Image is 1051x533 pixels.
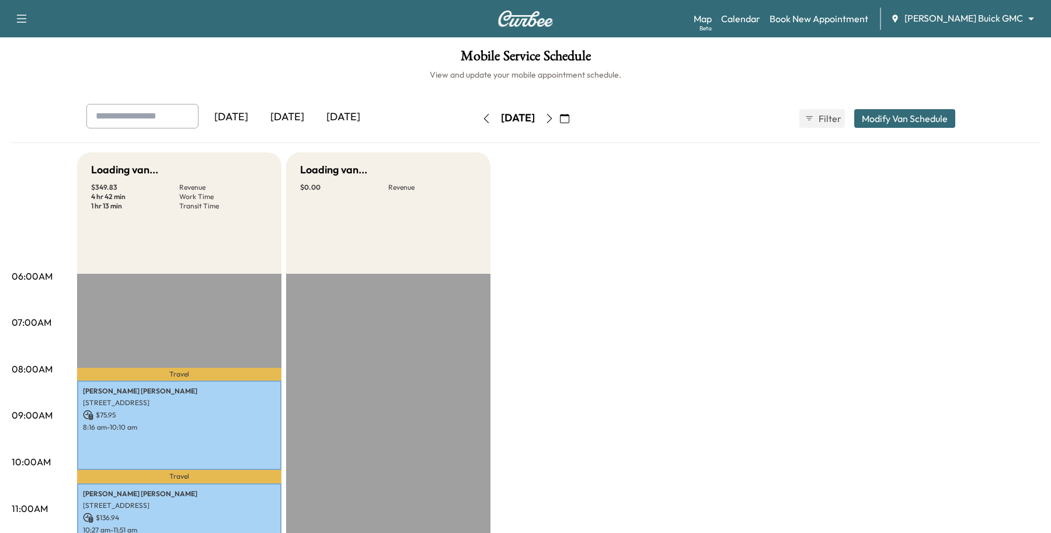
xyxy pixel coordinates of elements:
div: [DATE] [203,104,259,131]
button: Filter [799,109,845,128]
h5: Loading van... [91,162,158,178]
h6: View and update your mobile appointment schedule. [12,69,1039,81]
p: Revenue [179,183,267,192]
p: 1 hr 13 min [91,201,179,211]
p: $ 349.83 [91,183,179,192]
p: Travel [77,368,281,381]
a: MapBeta [694,12,712,26]
div: Beta [699,24,712,33]
p: 11:00AM [12,501,48,515]
span: [PERSON_NAME] Buick GMC [904,12,1023,25]
a: Calendar [721,12,760,26]
p: 09:00AM [12,408,53,422]
p: [PERSON_NAME] [PERSON_NAME] [83,386,276,396]
p: Work Time [179,192,267,201]
p: 08:00AM [12,362,53,376]
p: [PERSON_NAME] [PERSON_NAME] [83,489,276,499]
p: Transit Time [179,201,267,211]
p: 06:00AM [12,269,53,283]
p: $ 0.00 [300,183,388,192]
p: 4 hr 42 min [91,192,179,201]
h1: Mobile Service Schedule [12,49,1039,69]
p: Revenue [388,183,476,192]
img: Curbee Logo [497,11,554,27]
p: [STREET_ADDRESS] [83,398,276,407]
p: 07:00AM [12,315,51,329]
p: [STREET_ADDRESS] [83,501,276,510]
p: 10:00AM [12,455,51,469]
h5: Loading van... [300,162,367,178]
button: Modify Van Schedule [854,109,955,128]
p: $ 75.95 [83,410,276,420]
div: [DATE] [259,104,315,131]
p: 8:16 am - 10:10 am [83,423,276,432]
span: Filter [819,112,840,126]
div: [DATE] [315,104,371,131]
div: [DATE] [501,111,535,126]
p: Travel [77,470,281,483]
a: Book New Appointment [770,12,868,26]
p: $ 136.94 [83,513,276,523]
